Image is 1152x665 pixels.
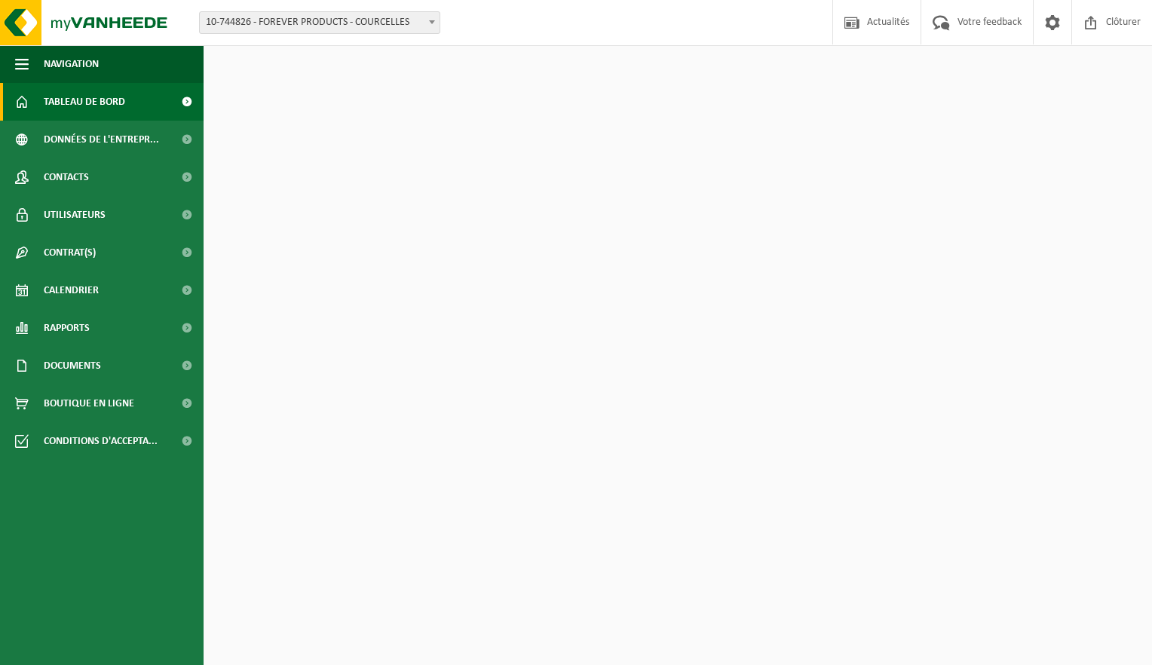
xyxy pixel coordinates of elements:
span: Utilisateurs [44,196,106,234]
span: Navigation [44,45,99,83]
span: 10-744826 - FOREVER PRODUCTS - COURCELLES [199,11,440,34]
span: Calendrier [44,271,99,309]
span: Données de l'entrepr... [44,121,159,158]
span: Rapports [44,309,90,347]
span: 10-744826 - FOREVER PRODUCTS - COURCELLES [200,12,440,33]
span: Boutique en ligne [44,385,134,422]
span: Documents [44,347,101,385]
span: Contrat(s) [44,234,96,271]
span: Tableau de bord [44,83,125,121]
span: Contacts [44,158,89,196]
span: Conditions d'accepta... [44,422,158,460]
